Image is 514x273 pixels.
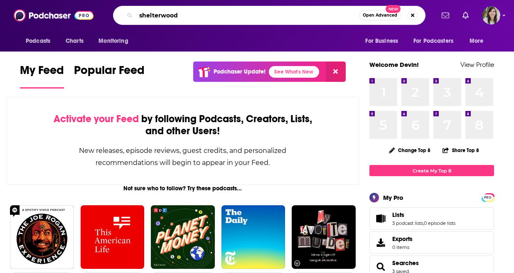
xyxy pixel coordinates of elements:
span: Open Advanced [363,13,397,17]
a: 3 podcast lists [392,220,423,226]
span: Exports [392,235,413,243]
span: 0 items [392,244,413,250]
button: open menu [359,33,408,49]
div: Not sure who to follow? Try these podcasts... [7,185,359,192]
span: More [470,35,484,47]
button: open menu [93,33,139,49]
button: Change Top 8 [384,145,435,155]
img: The Joe Rogan Experience [10,205,74,269]
img: Podchaser - Follow, Share and Rate Podcasts [14,7,93,23]
span: For Podcasters [413,35,453,47]
a: Show notifications dropdown [459,8,472,22]
img: My Favorite Murder with Karen Kilgariff and Georgia Hardstark [292,205,356,269]
a: Searches [372,261,389,273]
span: Lists [369,207,494,230]
a: My Feed [20,63,64,89]
img: Planet Money [151,205,215,269]
button: Open AdvancedNew [359,10,401,20]
button: open menu [464,33,494,49]
a: 0 episode lists [424,220,455,226]
span: For Business [365,35,398,47]
a: Charts [60,33,89,49]
a: Exports [369,231,494,254]
span: Logged in as devinandrade [482,6,500,25]
input: Search podcasts, credits, & more... [136,9,359,22]
a: Searches [392,259,419,267]
button: Show profile menu [482,6,500,25]
button: Share Top 8 [442,142,480,158]
span: Popular Feed [74,63,145,82]
span: Activate your Feed [54,113,139,125]
a: Welcome Devin! [369,61,419,69]
div: New releases, episode reviews, guest credits, and personalized recommendations will begin to appe... [49,145,317,169]
span: Podcasts [26,35,50,47]
span: Exports [372,237,389,248]
a: See What's New [269,66,319,78]
p: Podchaser Update! [214,68,266,75]
div: by following Podcasts, Creators, Lists, and other Users! [49,113,317,137]
span: Lists [392,211,404,219]
button: open menu [20,33,61,49]
a: PRO [483,194,493,200]
a: Show notifications dropdown [438,8,453,22]
span: Monitoring [98,35,128,47]
img: The Daily [221,205,285,269]
a: Lists [372,213,389,224]
img: This American Life [81,205,145,269]
a: Create My Top 8 [369,165,494,176]
div: Search podcasts, credits, & more... [113,6,425,25]
span: New [386,5,401,13]
span: PRO [483,194,493,201]
span: , [423,220,424,226]
a: Popular Feed [74,63,145,89]
span: Charts [66,35,84,47]
div: My Pro [383,194,403,202]
a: View Profile [460,61,494,69]
img: User Profile [482,6,500,25]
button: open menu [408,33,465,49]
span: My Feed [20,63,64,82]
a: Lists [392,211,455,219]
